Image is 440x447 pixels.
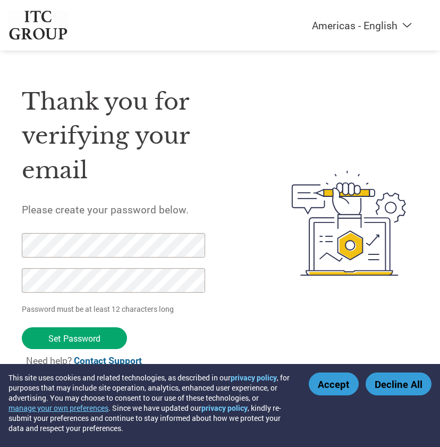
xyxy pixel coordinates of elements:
a: privacy policy [231,372,277,383]
input: Set Password [22,327,127,349]
h5: Please create your password below. [22,203,259,216]
a: Contact Support [74,354,142,367]
button: manage your own preferences [9,403,108,413]
h1: Thank you for verifying your email [22,85,259,188]
button: Accept [309,372,359,395]
span: Need help? [26,354,142,367]
a: privacy policy [201,403,248,413]
button: Decline All [366,372,431,395]
img: create-password [280,69,418,377]
img: ITC Group [8,11,69,40]
p: Password must be at least 12 characters long [22,303,202,314]
div: This site uses cookies and related technologies, as described in our , for purposes that may incl... [9,372,293,433]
